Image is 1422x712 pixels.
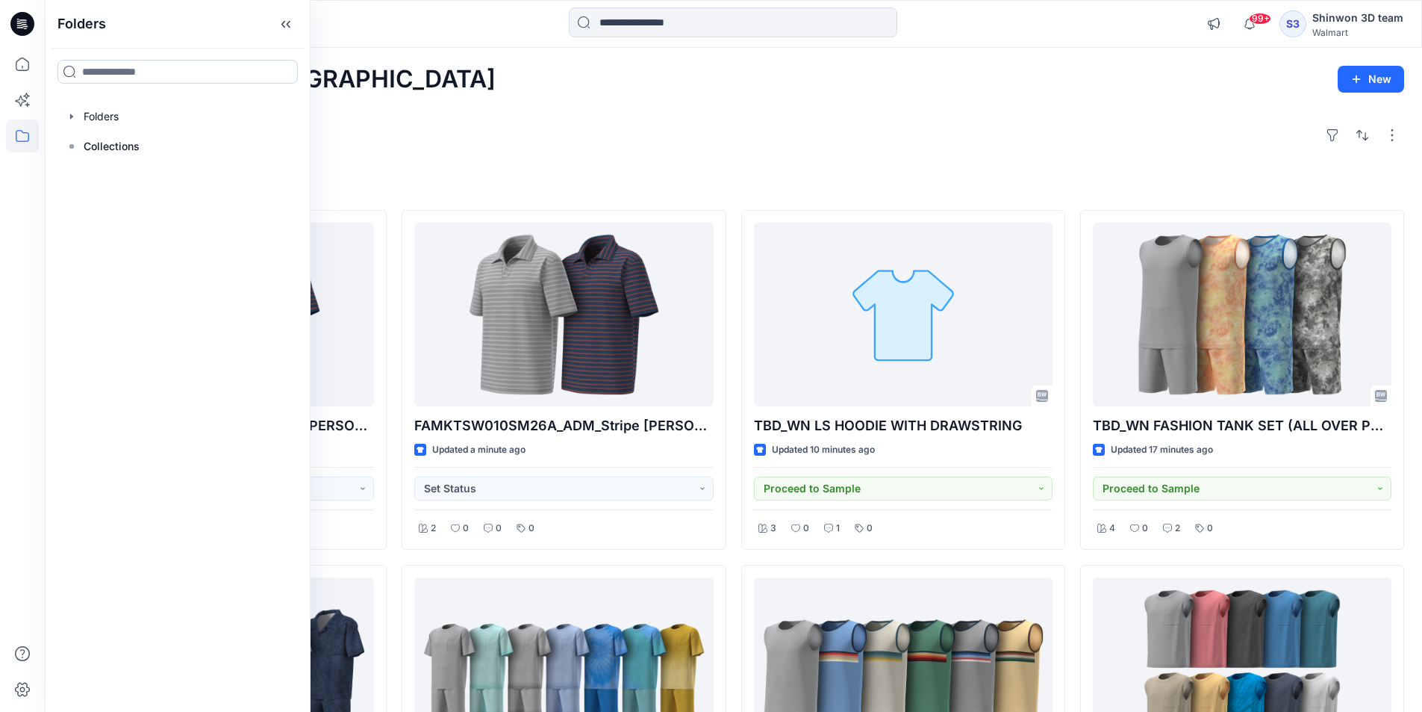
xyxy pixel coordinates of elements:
[1249,13,1271,25] span: 99+
[867,521,873,536] p: 0
[432,442,526,458] p: Updated a minute ago
[1338,66,1404,93] button: New
[803,521,809,536] p: 0
[1109,521,1115,536] p: 4
[1312,27,1403,38] div: Walmart
[1279,10,1306,37] div: S3
[1111,442,1213,458] p: Updated 17 minutes ago
[496,521,502,536] p: 0
[836,521,840,536] p: 1
[414,415,713,436] p: FAMKTSW010SM26A_ADM_Stripe [PERSON_NAME]
[1175,521,1180,536] p: 2
[770,521,776,536] p: 3
[414,223,713,407] a: FAMKTSW010SM26A_ADM_Stripe Johny Collar Polo
[63,177,1404,195] h4: Styles
[84,137,140,155] p: Collections
[1312,9,1403,27] div: Shinwon 3D team
[1093,223,1391,407] a: TBD_WN FASHION TANK SET (ALL OVER PRINTS)
[528,521,534,536] p: 0
[1093,415,1391,436] p: TBD_WN FASHION TANK SET (ALL OVER PRINTS)
[772,442,875,458] p: Updated 10 minutes ago
[1142,521,1148,536] p: 0
[1207,521,1213,536] p: 0
[463,521,469,536] p: 0
[754,223,1053,407] a: TBD_WN LS HOODIE WITH DRAWSTRING
[754,415,1053,436] p: TBD_WN LS HOODIE WITH DRAWSTRING
[431,521,436,536] p: 2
